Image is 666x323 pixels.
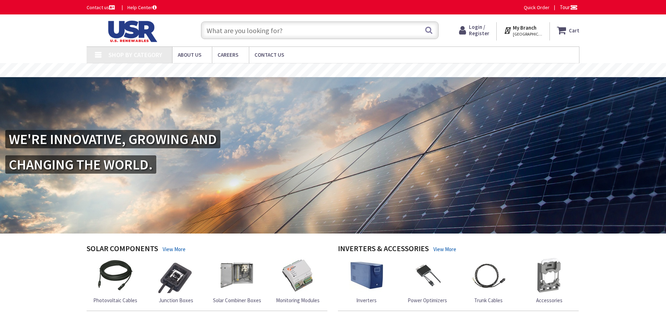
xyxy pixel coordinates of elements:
span: Login / Register [469,24,489,37]
span: Tour [560,4,578,11]
span: Shop By Category [108,51,162,59]
strong: My Branch [513,24,536,31]
h2: CHANGING THE WORLD. [5,155,156,174]
span: Monitoring Modules [276,297,320,304]
img: U.S. Renewable Solutions [87,20,176,42]
a: Cart [557,24,579,37]
span: Careers [218,51,238,58]
a: Power Optimizers Power Optimizers [408,258,447,304]
span: Solar Combiner Boxes [213,297,261,304]
span: About Us [178,51,201,58]
a: Photovoltaic Cables Photovoltaic Cables [93,258,137,304]
img: Inverters [349,258,384,293]
h4: Solar Components [87,244,158,254]
a: View More [433,246,456,253]
a: Monitoring Modules Monitoring Modules [276,258,320,304]
a: Quick Order [524,4,549,11]
a: Trunk Cables Trunk Cables [471,258,506,304]
a: Login / Register [459,24,489,37]
img: Trunk Cables [471,258,506,293]
span: Power Optimizers [408,297,447,304]
h2: WE'RE INNOVATIVE, GROWING AND [5,130,220,148]
rs-layer: [MEDICAL_DATA]: Our Commitment to Our Employees and Customers [222,67,460,74]
span: Photovoltaic Cables [93,297,137,304]
span: [GEOGRAPHIC_DATA], [GEOGRAPHIC_DATA] [513,31,543,37]
a: Junction Boxes Junction Boxes [158,258,194,304]
span: Contact Us [255,51,284,58]
a: View More [163,246,186,253]
input: What are you looking for? [201,21,439,39]
img: Accessories [532,258,567,293]
img: Photovoltaic Cables [98,258,133,293]
img: Junction Boxes [158,258,194,293]
img: Power Optimizers [410,258,445,293]
span: Junction Boxes [159,297,193,304]
span: Trunk Cables [474,297,503,304]
img: Solar Combiner Boxes [219,258,255,293]
span: Accessories [536,297,563,304]
div: My Branch [GEOGRAPHIC_DATA], [GEOGRAPHIC_DATA] [504,24,543,37]
span: Inverters [356,297,377,304]
h4: Inverters & Accessories [338,244,429,254]
a: Accessories Accessories [532,258,567,304]
img: Monitoring Modules [280,258,315,293]
strong: Cart [569,24,579,37]
a: Inverters Inverters [349,258,384,304]
a: Solar Combiner Boxes Solar Combiner Boxes [213,258,261,304]
a: Contact us [87,4,116,11]
a: Help Center [127,4,157,11]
